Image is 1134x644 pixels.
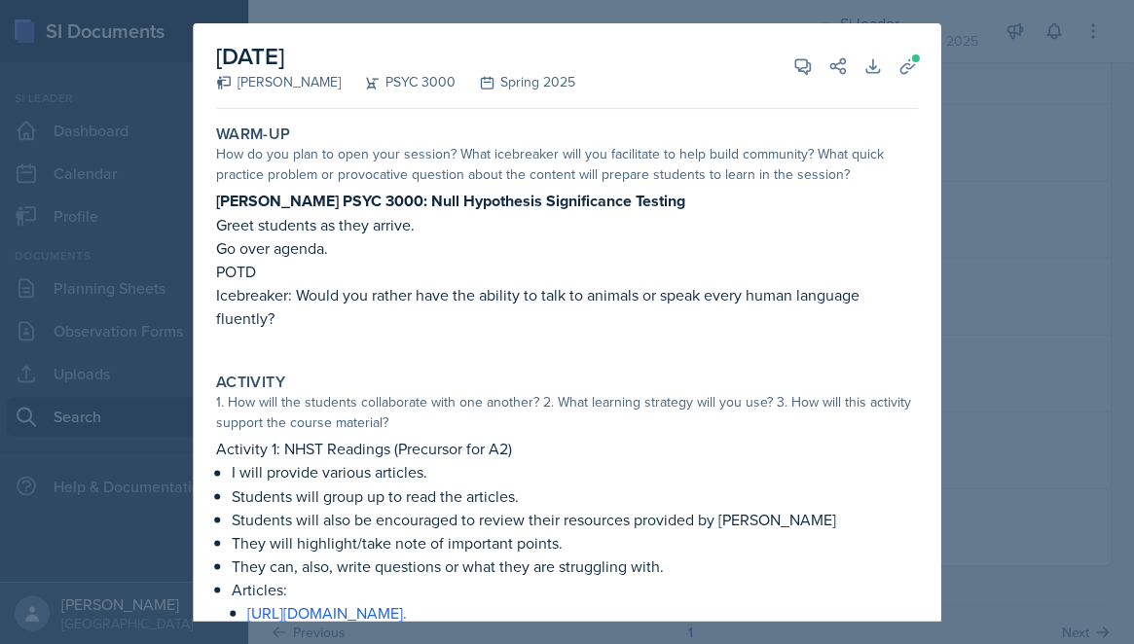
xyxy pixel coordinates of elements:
p: Activity 1: NHST Readings (Precursor for A2) [217,437,918,460]
div: 1. How will the students collaborate with one another? 2. What learning strategy will you use? 3.... [217,392,918,433]
p: Articles: [233,577,918,600]
a: [URL][DOMAIN_NAME]. [248,601,408,623]
p: Go over agenda. [217,236,918,260]
p: Students will also be encouraged to review their resources provided by [PERSON_NAME] [233,507,918,530]
div: [PERSON_NAME] [217,72,342,92]
label: Warm-Up [217,125,292,144]
p: Icebreaker: Would you rather have the ability to talk to animals or speak every human language fl... [217,283,918,330]
div: PSYC 3000 [342,72,457,92]
p: I will provide various articles. [233,460,918,483]
strong: [PERSON_NAME] PSYC 3000: Null Hypothesis Significance Testing [217,190,686,212]
p: They can, also, write questions or what they are struggling with. [233,554,918,577]
h2: [DATE] [217,39,576,74]
p: They will highlight/take note of important points. [233,530,918,554]
div: How do you plan to open your session? What icebreaker will you facilitate to help build community... [217,144,918,185]
div: Spring 2025 [457,72,576,92]
p: Students will group up to read the articles. [233,483,918,507]
p: POTD [217,260,918,283]
label: Activity [217,373,286,392]
p: Greet students as they arrive. [217,213,918,236]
